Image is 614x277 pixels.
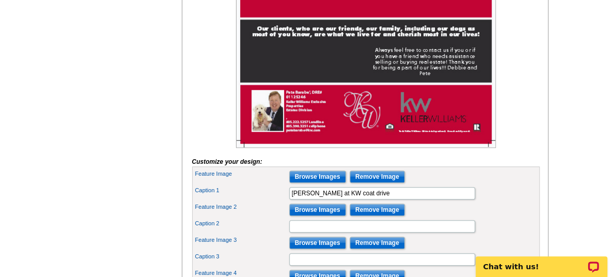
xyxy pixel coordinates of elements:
label: Feature Image [195,170,288,178]
label: Caption 3 [195,252,288,261]
label: Caption 2 [195,219,288,228]
label: Feature Image 3 [195,236,288,244]
input: Browse Images [289,204,346,216]
input: Remove Image [350,171,405,183]
iframe: LiveChat chat widget [469,244,614,277]
input: Remove Image [350,237,405,249]
input: Remove Image [350,204,405,216]
i: Customize your design: [192,158,262,165]
label: Feature Image 2 [195,203,288,211]
input: Browse Images [289,237,346,249]
input: Browse Images [289,171,346,183]
label: Caption 1 [195,186,288,195]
